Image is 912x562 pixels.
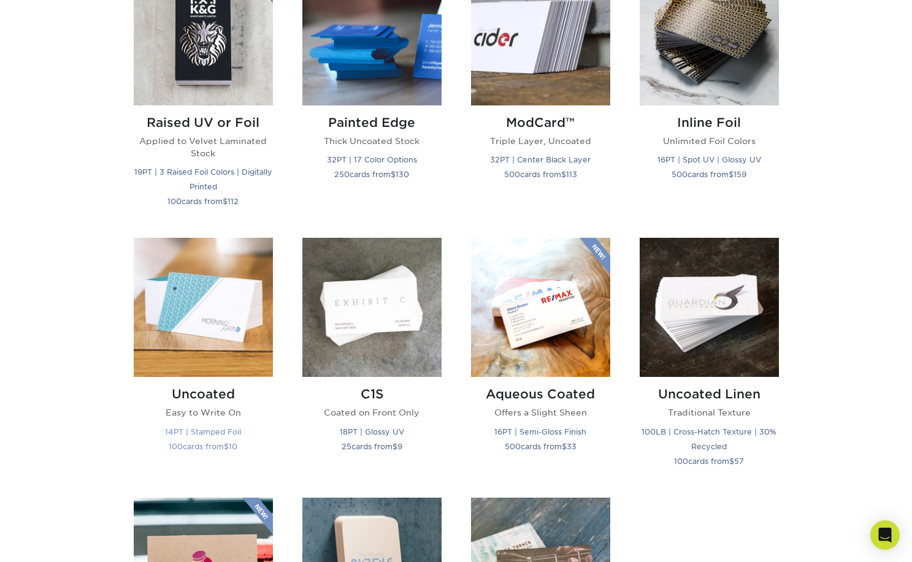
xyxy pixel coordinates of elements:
p: Thick Uncoated Stock [302,135,442,147]
span: 57 [734,457,744,466]
a: Uncoated Linen Business Cards Uncoated Linen Traditional Texture 100LB | Cross-Hatch Texture | 30... [640,238,779,482]
span: 500 [505,442,521,451]
p: Easy to Write On [134,406,273,419]
a: Aqueous Coated Business Cards Aqueous Coated Offers a Slight Sheen 16PT | Semi-Gloss Finish 500ca... [471,238,610,482]
h2: Raised UV or Foil [134,115,273,130]
p: Unlimited Foil Colors [640,135,779,147]
h2: ModCard™ [471,115,610,130]
img: Uncoated Linen Business Cards [640,238,779,377]
span: 113 [566,170,577,179]
small: cards from [167,197,239,206]
img: New Product [242,498,273,534]
img: C1S Business Cards [302,238,442,377]
span: $ [224,442,229,451]
small: 16PT | Semi-Gloss Finish [494,427,586,436]
p: Triple Layer, Uncoated [471,135,610,147]
small: 16PT | Spot UV | Glossy UV [657,155,761,164]
img: Uncoated Business Cards [134,238,273,377]
p: Offers a Slight Sheen [471,406,610,419]
p: Traditional Texture [640,406,779,419]
img: New Product [580,238,610,275]
small: cards from [334,170,409,179]
span: 130 [396,170,409,179]
small: cards from [169,442,237,451]
p: Applied to Velvet Laminated Stock [134,135,273,160]
div: Open Intercom Messenger [870,520,900,550]
small: 100LB | Cross-Hatch Texture | 30% Recycled [642,427,776,451]
span: 100 [169,442,183,451]
span: $ [562,442,567,451]
small: cards from [504,170,577,179]
h2: Inline Foil [640,115,779,130]
h2: Uncoated Linen [640,387,779,401]
span: 9 [397,442,402,451]
span: 112 [228,197,239,206]
span: 100 [674,457,688,466]
span: $ [729,170,734,179]
span: 10 [229,442,237,451]
img: Aqueous Coated Business Cards [471,238,610,377]
span: 500 [672,170,688,179]
span: 250 [334,170,350,179]
a: Uncoated Business Cards Uncoated Easy to Write On 14PT | Stamped Foil 100cards from$10 [134,238,273,482]
h2: Aqueous Coated [471,387,610,401]
span: $ [729,457,734,466]
small: cards from [342,442,402,451]
p: Coated on Front Only [302,406,442,419]
small: 32PT | 17 Color Options [327,155,417,164]
span: $ [561,170,566,179]
h2: C1S [302,387,442,401]
span: 100 [167,197,182,206]
small: 14PT | Stamped Foil [165,427,241,436]
small: 18PT | Glossy UV [340,427,404,436]
a: C1S Business Cards C1S Coated on Front Only 18PT | Glossy UV 25cards from$9 [302,238,442,482]
h2: Painted Edge [302,115,442,130]
span: $ [223,197,228,206]
span: 500 [504,170,520,179]
h2: Uncoated [134,387,273,401]
span: 33 [567,442,577,451]
span: $ [393,442,397,451]
small: cards from [674,457,744,466]
small: 32PT | Center Black Layer [490,155,591,164]
span: 159 [734,170,746,179]
span: $ [391,170,396,179]
small: cards from [672,170,746,179]
span: 25 [342,442,351,451]
small: 19PT | 3 Raised Foil Colors | Digitally Printed [134,167,272,191]
small: cards from [505,442,577,451]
